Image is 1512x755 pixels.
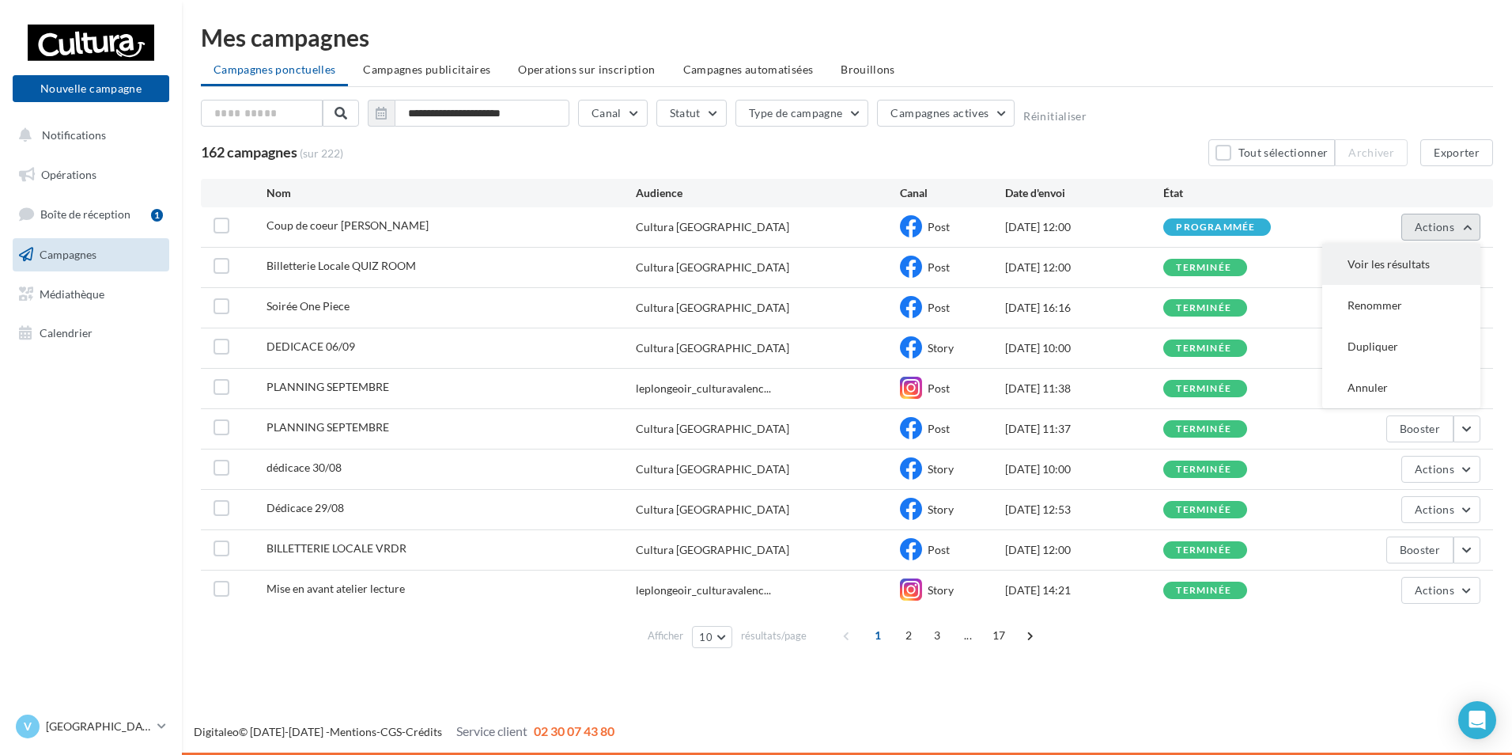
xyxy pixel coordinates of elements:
[636,260,789,275] div: Cultura [GEOGRAPHIC_DATA]
[42,128,106,142] span: Notifications
[841,63,895,76] span: Brouillons
[1415,503,1454,516] span: Actions
[406,725,442,738] a: Crédits
[1023,110,1087,123] button: Réinitialiser
[9,158,172,192] a: Opérations
[534,723,614,738] span: 02 30 07 43 80
[380,725,402,738] a: CGS
[1005,582,1163,598] div: [DATE] 14:21
[865,623,890,648] span: 1
[1176,343,1231,354] div: terminée
[266,541,406,555] span: BILLETTERIE LOCALE VRDR
[1322,285,1480,326] button: Renommer
[1401,577,1480,604] button: Actions
[266,259,416,272] span: Billetterie Locale QUIZ ROOM
[928,381,950,395] span: Post
[24,719,32,734] span: V
[636,340,789,356] div: Cultura [GEOGRAPHIC_DATA]
[41,168,96,181] span: Opérations
[1176,303,1231,313] div: terminée
[636,421,789,437] div: Cultura [GEOGRAPHIC_DATA]
[928,543,950,556] span: Post
[1005,340,1163,356] div: [DATE] 10:00
[46,719,151,734] p: [GEOGRAPHIC_DATA]
[201,25,1493,49] div: Mes campagnes
[1415,220,1454,233] span: Actions
[1322,244,1480,285] button: Voir les résultats
[1420,139,1493,166] button: Exporter
[648,628,683,643] span: Afficher
[1458,701,1496,739] div: Open Intercom Messenger
[1401,214,1480,241] button: Actions
[636,461,789,477] div: Cultura [GEOGRAPHIC_DATA]
[1322,326,1480,367] button: Dupliquer
[1005,219,1163,235] div: [DATE] 12:00
[735,100,869,127] button: Type de campagne
[1335,139,1408,166] button: Archiver
[636,300,789,316] div: Cultura [GEOGRAPHIC_DATA]
[1176,222,1255,233] div: programmée
[924,623,950,648] span: 3
[1176,545,1231,556] div: terminée
[266,340,355,353] span: DEDICACE 06/09
[40,286,104,300] span: Médiathèque
[692,626,732,648] button: 10
[9,119,166,152] button: Notifications
[1386,537,1453,563] button: Booster
[266,501,344,514] span: Dédicace 29/08
[1005,502,1163,518] div: [DATE] 12:53
[518,63,655,76] span: Operations sur inscription
[741,628,807,643] span: résultats/page
[928,583,954,597] span: Story
[656,100,727,127] button: Statut
[9,317,172,350] a: Calendrier
[266,299,350,313] span: Soirée One Piece
[151,209,163,222] div: 1
[266,185,636,201] div: Nom
[1005,300,1163,316] div: [DATE] 16:16
[955,623,981,648] span: ...
[1005,260,1163,275] div: [DATE] 12:00
[363,63,490,76] span: Campagnes publicitaires
[1005,461,1163,477] div: [DATE] 10:00
[636,542,789,558] div: Cultura [GEOGRAPHIC_DATA]
[13,75,169,102] button: Nouvelle campagne
[986,623,1012,648] span: 17
[1176,586,1231,596] div: terminée
[1322,367,1480,408] button: Annuler
[1005,421,1163,437] div: [DATE] 11:37
[1176,465,1231,475] div: terminée
[928,462,954,476] span: Story
[1176,384,1231,394] div: terminée
[266,582,405,595] span: Mise en avant atelier lecture
[636,502,789,518] div: Cultura [GEOGRAPHIC_DATA]
[201,143,297,161] span: 162 campagnes
[40,248,96,261] span: Campagnes
[40,326,93,340] span: Calendrier
[699,631,713,643] span: 10
[1005,185,1163,201] div: Date d'envoi
[896,623,921,648] span: 2
[194,725,239,738] a: Digitaleo
[578,100,648,127] button: Canal
[928,301,950,314] span: Post
[266,218,429,232] span: Coup de coeur Tristan
[13,711,169,742] a: V [GEOGRAPHIC_DATA]
[40,207,130,221] span: Boîte de réception
[890,106,988,120] span: Campagnes actives
[9,197,172,231] a: Boîte de réception1
[636,185,900,201] div: Audience
[1415,462,1454,476] span: Actions
[266,380,389,393] span: PLANNING SEPTEMBRE
[266,420,389,434] span: PLANNING SEPTEMBRE
[1401,456,1480,483] button: Actions
[1386,415,1453,442] button: Booster
[928,260,950,274] span: Post
[636,381,771,396] span: leplongeoir_culturavalenc...
[9,238,172,271] a: Campagnes
[1005,542,1163,558] div: [DATE] 12:00
[900,185,1005,201] div: Canal
[1176,424,1231,434] div: terminée
[330,725,376,738] a: Mentions
[1208,139,1335,166] button: Tout sélectionner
